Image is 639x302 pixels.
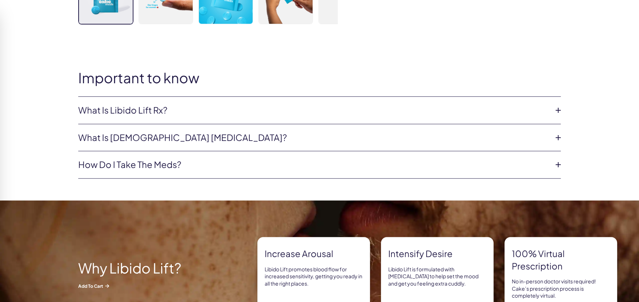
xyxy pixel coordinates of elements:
[388,266,486,287] p: Libido Lift is formulated with [MEDICAL_DATA] to help set the mood and get you feeling extra cuddly.
[265,248,363,260] strong: Increase arousal
[512,278,610,299] p: No in-person doctor visits required! Cake’s prescription process is completely virtual.
[265,266,363,287] p: Libido Lift promotes blood flow for increased sensitivity, getting you ready in all the right pla...
[78,283,210,289] span: Add to Cart
[78,104,549,116] a: What is Libido Lift Rx?
[78,260,210,276] h2: Why Libido Lift?
[78,158,549,171] a: How do I take the meds?
[78,70,561,85] h2: Important to know
[388,248,486,260] strong: Intensify Desire
[78,131,549,144] a: What is [DEMOGRAPHIC_DATA] [MEDICAL_DATA]?
[512,248,610,272] strong: 100% virtual prescription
